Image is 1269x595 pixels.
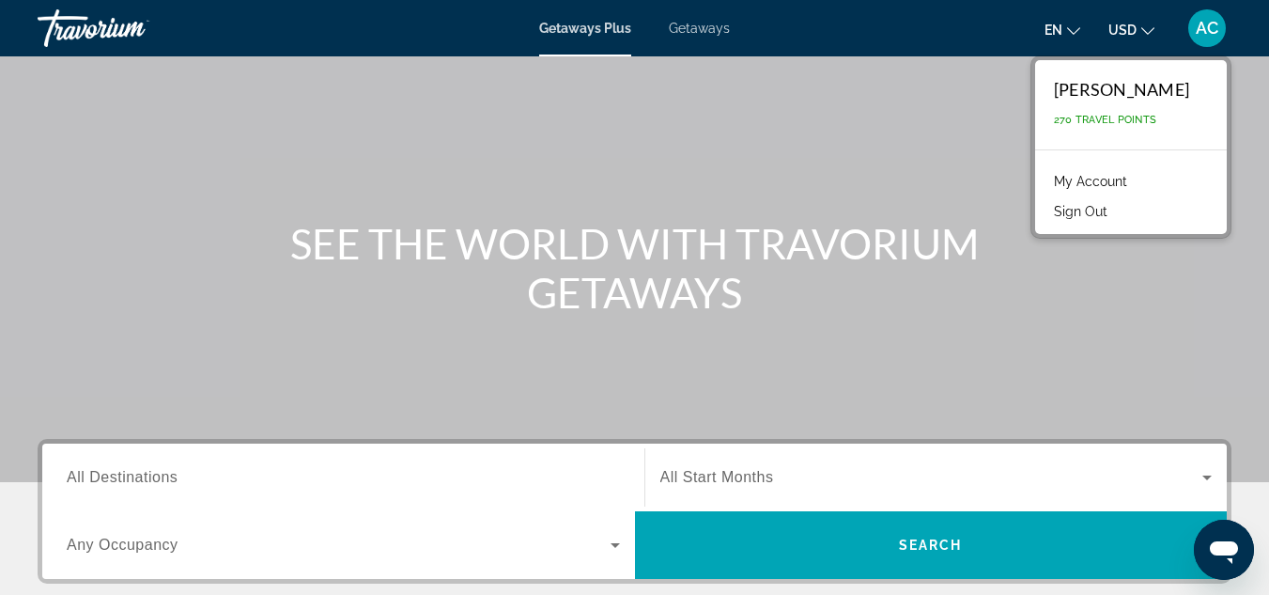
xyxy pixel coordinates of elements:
span: Search [899,538,963,553]
span: Any Occupancy [67,537,178,553]
button: Change language [1045,16,1080,43]
button: Sign Out [1045,199,1117,224]
a: Getaways [669,21,730,36]
h1: SEE THE WORLD WITH TRAVORIUM GETAWAYS [283,219,987,317]
a: Travorium [38,4,225,53]
button: Change currency [1108,16,1154,43]
span: USD [1108,23,1137,38]
span: AC [1196,19,1218,38]
a: My Account [1045,169,1137,194]
button: Search [635,511,1228,579]
span: 270 Travel Points [1054,114,1156,126]
a: Getaways Plus [539,21,631,36]
div: Search widget [42,444,1227,579]
button: User Menu [1183,8,1231,48]
iframe: Botón para iniciar la ventana de mensajería [1194,520,1254,580]
div: [PERSON_NAME] [1054,79,1189,100]
span: All Destinations [67,469,178,485]
span: All Start Months [660,469,774,485]
span: en [1045,23,1062,38]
